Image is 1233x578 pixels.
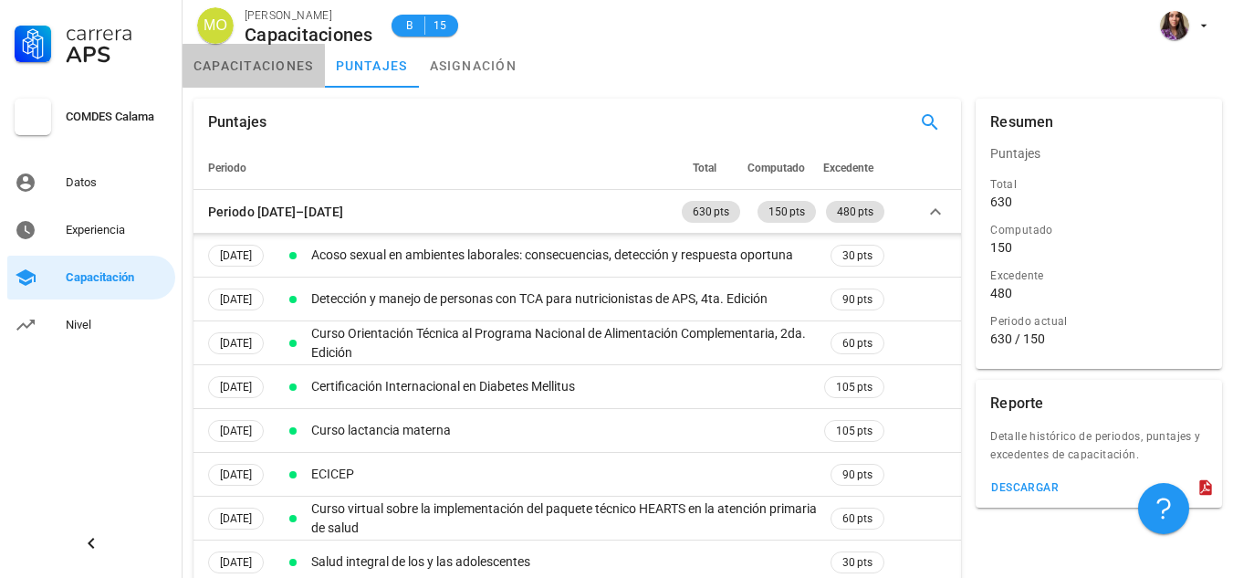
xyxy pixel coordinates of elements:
[842,553,873,572] span: 30 pts
[66,223,168,237] div: Experiencia
[66,270,168,285] div: Capacitación
[693,201,729,223] span: 630 pts
[208,162,246,174] span: Periodo
[208,99,266,146] div: Puntajes
[990,331,1207,347] div: 630 / 150
[990,194,1012,210] div: 630
[208,202,343,222] div: Periodo [DATE]–[DATE]
[308,497,820,541] td: Curso virtual sobre la implementación del paquete técnico HEARTS en la atención primaria de salud
[66,22,168,44] div: Carrera
[990,175,1207,194] div: Total
[990,380,1043,427] div: Reporte
[419,44,528,88] a: asignación
[7,208,175,252] a: Experiencia
[842,334,873,352] span: 60 pts
[193,146,678,190] th: Periodo
[308,278,820,321] td: Detección y manejo de personas con TCA para nutricionistas de APS, 4ta. Edición
[220,377,252,397] span: [DATE]
[402,16,417,35] span: B
[976,427,1222,475] div: Detalle histórico de periodos, puntajes y excedentes de capacitación.
[220,421,252,441] span: [DATE]
[678,146,744,190] th: Total
[66,175,168,190] div: Datos
[66,110,168,124] div: COMDES Calama
[1160,11,1189,40] div: avatar
[7,303,175,347] a: Nivel
[744,146,820,190] th: Computado
[976,131,1222,175] div: Puntajes
[768,201,805,223] span: 150 pts
[747,162,805,174] span: Computado
[220,289,252,310] span: [DATE]
[693,162,716,174] span: Total
[823,162,873,174] span: Excedente
[220,509,252,529] span: [DATE]
[66,318,168,332] div: Nivel
[990,99,1053,146] div: Resumen
[66,44,168,66] div: APS
[220,333,252,353] span: [DATE]
[820,146,888,190] th: Excedente
[183,44,325,88] a: capacitaciones
[308,365,820,409] td: Certificación Internacional en Diabetes Mellitus
[842,290,873,309] span: 90 pts
[220,552,252,573] span: [DATE]
[842,466,873,484] span: 90 pts
[308,321,820,365] td: Curso Orientación Técnica al Programa Nacional de Alimentación Complementaria, 2da. Edición
[7,256,175,300] a: Capacitación
[836,378,873,396] span: 105 pts
[842,247,873,265] span: 30 pts
[990,239,1012,256] div: 150
[245,6,373,25] div: [PERSON_NAME]
[842,510,873,528] span: 60 pts
[245,25,373,45] div: Capacitaciones
[220,246,252,266] span: [DATE]
[308,409,820,453] td: Curso lactancia materna
[325,44,419,88] a: puntajes
[990,312,1207,331] div: Periodo actual
[308,234,820,278] td: Acoso sexual en ambientes laborales: consecuencias, detección y respuesta oportuna
[433,16,447,35] span: 15
[204,7,227,44] span: MO
[837,201,873,223] span: 480 pts
[990,221,1207,239] div: Computado
[197,7,234,44] div: avatar
[220,465,252,485] span: [DATE]
[990,481,1059,494] div: descargar
[7,161,175,205] a: Datos
[990,285,1012,301] div: 480
[983,475,1066,500] button: descargar
[308,453,820,497] td: ECICEP
[990,267,1207,285] div: Excedente
[836,422,873,440] span: 105 pts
